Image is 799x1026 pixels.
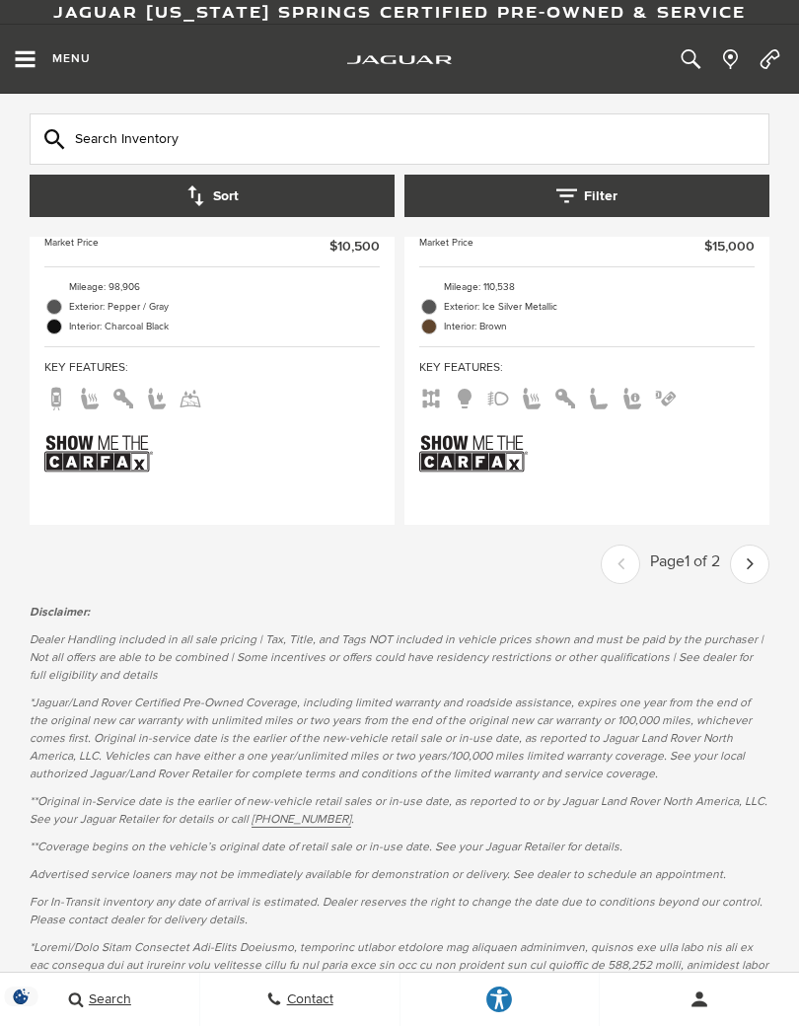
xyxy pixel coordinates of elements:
span: Key Features : [44,357,380,379]
span: Keyless Entry [553,389,577,403]
span: Key Features : [419,357,755,379]
li: Mileage: 98,906 [44,277,380,297]
div: Explore your accessibility options [479,985,519,1014]
img: Show Me the CARFAX Badge [44,418,153,490]
span: Power Seats [145,389,169,403]
strong: Disclaimer: [30,605,90,620]
button: Sort [30,175,395,217]
span: Exterior: Pepper / Gray [69,297,380,317]
a: Explore your accessibility options [400,973,601,1026]
p: Advertised service loaners may not be immediately available for demonstration or delivery. See de... [30,866,769,884]
a: jaguar [347,51,452,68]
li: Mileage: 110,538 [419,277,755,297]
img: Show Me the CARFAX Badge [419,418,528,490]
a: next page [732,548,768,582]
p: *Jaguar/Land Rover Certified Pre-Owned Coverage, including limited warranty and roadside assistan... [30,695,769,783]
button: Open user profile menu [600,975,799,1024]
span: Leather Seats [587,389,611,403]
span: $15,000 [704,236,755,256]
span: Heated Seats [520,389,544,403]
span: Search [84,991,131,1008]
span: Backup Camera [44,389,68,403]
span: $10,500 [329,236,380,256]
input: Search Inventory [30,113,769,165]
button: Open the inventory search [671,25,710,94]
span: Market Price [44,236,329,256]
span: Parking Assist [654,389,678,403]
img: Jaguar [347,55,452,65]
a: Market Price $10,500 [44,236,380,256]
p: For In-Transit inventory any date of arrival is estimated. Dealer reserves the right to change th... [30,894,769,929]
span: Memory Seats [620,389,644,403]
span: Interior: Brown [444,317,755,336]
span: Contact [282,991,333,1008]
span: Rain-Sensing Wipers [179,389,202,403]
span: Market Price [419,236,704,256]
button: Filter [404,175,769,217]
a: Jaguar [US_STATE] Springs Certified Pre-Owned & Service [53,1,746,23]
span: Heated Seats [78,389,102,403]
span: Menu [52,51,91,66]
p: Dealer Handling included in all sale pricing | Tax, Title, and Tags NOT included in vehicle price... [30,631,769,685]
p: **Original in-Service date is the earlier of new-vehicle retail sales or in-use date, as reported... [30,793,769,829]
p: **Coverage begins on the vehicle’s original date of retail sale or in-use date. See your Jaguar R... [30,839,769,856]
span: Fog Lights [486,389,510,403]
div: Page 1 of 2 [640,545,730,584]
a: Market Price $15,000 [419,236,755,256]
span: Exterior: Ice Silver Metallic [444,297,755,317]
span: Adaptive Headlights [453,389,476,403]
span: Interior: Charcoal Black [69,317,380,336]
span: AWD [419,389,443,403]
span: Keyless Entry [111,389,135,403]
